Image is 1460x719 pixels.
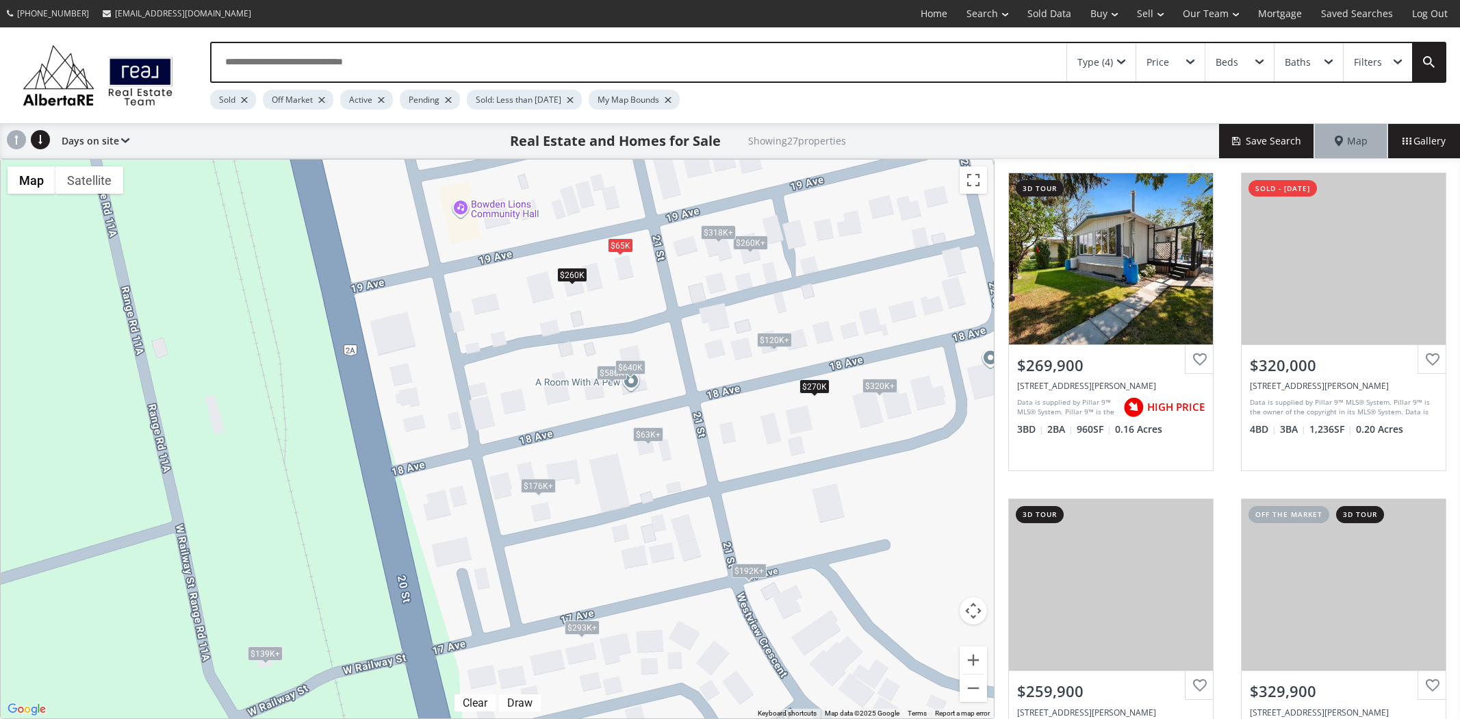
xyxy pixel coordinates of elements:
span: 0.16 Acres [1115,422,1162,436]
div: $260K [556,268,587,282]
span: 0.20 Acres [1356,422,1403,436]
div: $65K [607,238,632,253]
span: 3 BD [1017,422,1044,436]
div: $260K+ [732,236,767,250]
div: Clear [459,696,491,709]
div: Map [1315,124,1387,158]
div: Click to clear. [454,696,496,709]
div: $320,000 [1250,355,1437,376]
span: HIGH PRICE [1147,400,1205,414]
button: Show satellite imagery [55,166,123,194]
span: Map data ©2025 Google [825,709,899,717]
div: 2027 19 Avenue, Bowden, AB T0M0K0 [1017,707,1205,718]
div: $270K [799,379,829,394]
div: Pending [400,90,460,110]
div: Filters [1354,58,1382,67]
img: Google [4,701,49,718]
a: 3d tour$269,900[STREET_ADDRESS][PERSON_NAME]Data is supplied by Pillar 9™ MLS® System. Pillar 9™ ... [995,159,1227,485]
div: Data is supplied by Pillar 9™ MLS® System. Pillar 9™ is the owner of the copyright in its MLS® Sy... [1017,397,1116,418]
span: 4 BD [1250,422,1277,436]
a: Terms [908,709,927,717]
div: Sold [210,90,256,110]
span: Map [1335,134,1368,148]
span: Gallery [1403,134,1446,148]
a: sold - [DATE]$320,000[STREET_ADDRESS][PERSON_NAME]Data is supplied by Pillar 9™ MLS® System. Pill... [1227,159,1460,485]
span: [PHONE_NUMBER] [17,8,89,19]
div: Click to draw. [499,696,541,709]
div: Sold: Less than [DATE] [467,90,582,110]
a: [EMAIL_ADDRESS][DOMAIN_NAME] [96,1,258,26]
button: Zoom out [960,674,987,702]
div: $259,900 [1017,681,1205,702]
div: $329,900 [1250,681,1437,702]
div: $63K+ [633,427,663,442]
div: My Map Bounds [589,90,680,110]
div: Data is supplied by Pillar 9™ MLS® System. Pillar 9™ is the owner of the copyright in its MLS® Sy... [1250,397,1434,418]
div: 2121 18 Avenue, Bowden, AB T0M 0K0 [1250,380,1437,392]
div: Off Market [263,90,333,110]
button: Save Search [1219,124,1315,158]
div: $192K+ [731,563,766,577]
div: Active [340,90,393,110]
span: 3 BA [1280,422,1306,436]
div: $176K+ [521,479,556,493]
div: $293K+ [564,620,599,635]
div: Baths [1285,58,1311,67]
div: 2121 18 Avenue, Bowden, AB T0M 0K0 [1250,707,1437,718]
div: Gallery [1387,124,1460,158]
span: 960 SF [1077,422,1112,436]
img: rating icon [1120,394,1147,421]
a: Open this area in Google Maps (opens a new window) [4,701,49,718]
div: Beds [1216,58,1238,67]
button: Zoom in [960,646,987,674]
h2: Showing 27 properties [748,136,846,146]
span: 2 BA [1047,422,1073,436]
div: Draw [504,696,536,709]
button: Map camera controls [960,597,987,625]
div: $139K+ [248,646,283,660]
div: $320K+ [862,379,897,393]
button: Toggle fullscreen view [960,166,987,194]
div: $269,900 [1017,355,1205,376]
button: Show street map [8,166,55,194]
div: $580K [597,365,627,379]
div: 2109 18 Avenue, Bowden, AB T0M 0K0 [1017,380,1205,392]
div: $640K [615,360,645,375]
div: Price [1147,58,1169,67]
a: Report a map error [935,709,990,717]
div: $318K+ [701,225,736,239]
div: Days on site [55,124,129,158]
span: [EMAIL_ADDRESS][DOMAIN_NAME] [115,8,251,19]
img: Logo [16,41,180,110]
h1: Real Estate and Homes for Sale [510,131,721,151]
button: Keyboard shortcuts [758,709,817,718]
span: 1,236 SF [1309,422,1353,436]
div: $120K+ [756,333,791,347]
div: Type (4) [1077,58,1113,67]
